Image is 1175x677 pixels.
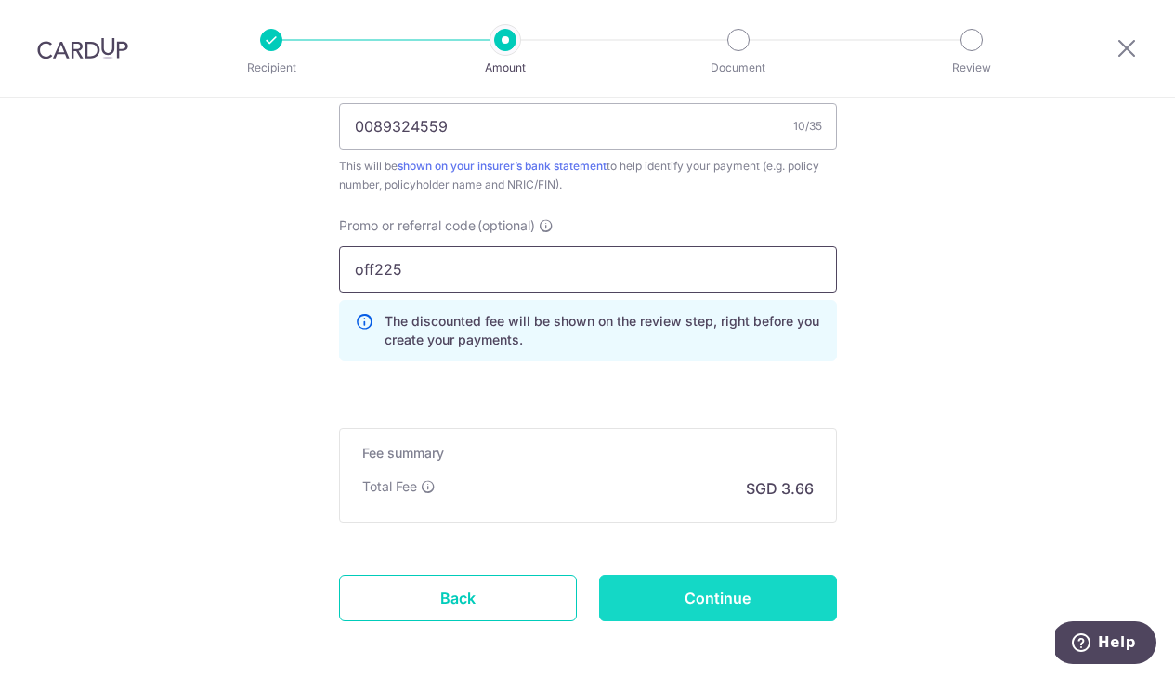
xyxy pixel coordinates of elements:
p: Recipient [202,59,340,77]
a: shown on your insurer’s bank statement [398,159,607,173]
p: Review [903,59,1040,77]
span: Promo or referral code [339,216,476,235]
p: Total Fee [362,477,417,496]
p: Amount [437,59,574,77]
div: This will be to help identify your payment (e.g. policy number, policyholder name and NRIC/FIN). [339,157,837,194]
img: CardUp [37,37,128,59]
p: SGD 3.66 [746,477,814,500]
input: Continue [599,575,837,621]
a: Back [339,575,577,621]
div: 10/35 [793,117,822,136]
p: The discounted fee will be shown on the review step, right before you create your payments. [385,312,821,349]
h5: Fee summary [362,444,814,462]
p: Document [670,59,807,77]
span: (optional) [477,216,535,235]
iframe: Opens a widget where you can find more information [1055,621,1156,668]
